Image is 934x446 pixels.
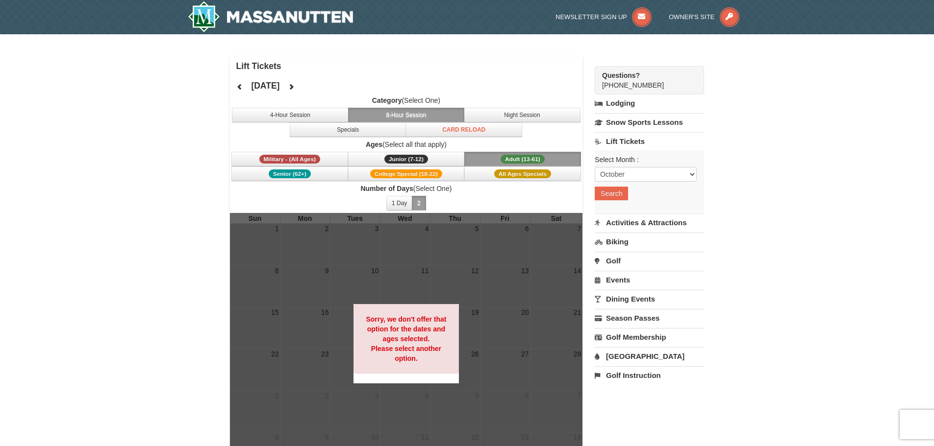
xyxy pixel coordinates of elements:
span: College Special (18-22) [370,169,442,178]
button: Night Session [464,108,581,122]
button: College Special (18-22) [348,166,465,181]
label: (Select all that apply) [230,140,583,149]
label: (Select One) [230,95,583,105]
a: Owner's Site [669,13,739,21]
span: Junior (7-12) [384,155,428,164]
a: Newsletter Sign Up [555,13,652,21]
strong: Sorry, we don't offer that option for the dates and ages selected. Please select another option. [366,315,446,362]
span: Adult (13-61) [501,155,545,164]
a: Biking [595,233,704,251]
button: Card Reload [405,122,522,137]
a: Season Passes [595,309,704,327]
h4: Lift Tickets [236,61,583,71]
strong: Ages [366,141,382,148]
a: Lodging [595,94,704,112]
button: 2 [412,196,426,211]
button: All Ages Specials [464,166,581,181]
strong: Questions? [602,71,640,79]
button: Specials [290,122,406,137]
span: Owner's Site [669,13,715,21]
button: 8-Hour Session [348,108,465,122]
button: Senior (62+) [231,166,348,181]
button: Adult (13-61) [464,152,581,166]
span: Newsletter Sign Up [555,13,627,21]
label: (Select One) [230,184,583,193]
a: Lift Tickets [595,132,704,150]
strong: Number of Days [360,185,413,192]
a: Snow Sports Lessons [595,113,704,131]
a: Golf [595,252,704,270]
span: Military - (All Ages) [259,155,321,164]
button: 4-Hour Session [232,108,349,122]
span: Senior (62+) [269,169,311,178]
a: Dining Events [595,290,704,308]
a: Events [595,271,704,289]
span: All Ages Specials [494,169,551,178]
a: Golf Membership [595,328,704,346]
a: Golf Instruction [595,366,704,384]
button: Junior (7-12) [348,152,465,166]
a: Activities & Attractions [595,213,704,232]
h4: [DATE] [251,81,279,91]
img: Massanutten Resort Logo [188,1,353,32]
label: Select Month : [595,155,697,164]
strong: Category [372,96,402,104]
a: Massanutten Resort [188,1,353,32]
button: Military - (All Ages) [231,152,348,166]
button: 1 Day [386,196,412,211]
button: Search [595,187,628,200]
a: [GEOGRAPHIC_DATA] [595,347,704,365]
span: [PHONE_NUMBER] [602,70,686,89]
